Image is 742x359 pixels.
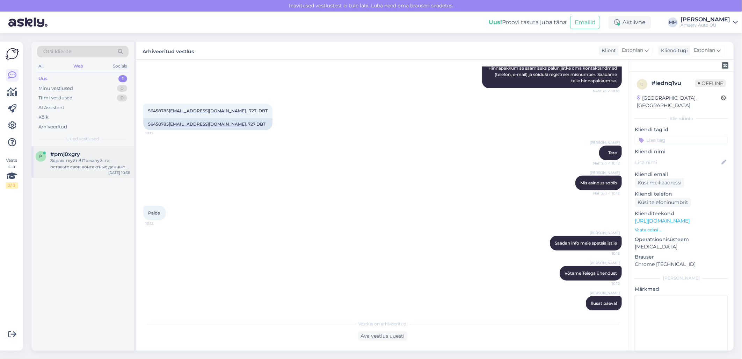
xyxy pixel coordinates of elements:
span: Võtame Teiega ühendust [565,270,617,276]
img: zendesk [722,62,728,69]
span: Offline [695,79,726,87]
span: Nähtud ✓ 10:10 [593,89,620,94]
span: p [39,154,43,159]
span: Vestlus on arhiveeritud [359,321,407,327]
span: Saadan info meie spetsialistile [555,240,617,246]
div: Minu vestlused [38,85,73,92]
p: Vaata edasi ... [635,227,728,233]
div: Klient [599,47,616,54]
span: Estonian [694,47,715,54]
div: [DATE] 10:36 [108,170,130,175]
div: MM [668,17,678,27]
div: Klienditugi [658,47,688,54]
p: Kliendi email [635,171,728,178]
div: Web [72,62,85,71]
div: Tiimi vestlused [38,94,73,101]
p: Kliendi telefon [635,190,728,198]
span: [PERSON_NAME] [590,170,620,175]
div: 2 / 3 [6,182,18,189]
span: Estonian [622,47,643,54]
button: Emailid [570,16,600,29]
div: # iednq1vu [652,79,695,87]
span: Tere [608,150,617,155]
p: [MEDICAL_DATA] [635,243,728,251]
span: Nähtud ✓ 10:12 [593,161,620,166]
p: Operatsioonisüsteem [635,236,728,243]
span: 10:12 [594,251,620,256]
div: Uus [38,75,48,82]
b: Uus! [489,19,502,26]
span: 10:12 [145,131,172,136]
div: Vaata siia [6,157,18,189]
input: Lisa nimi [635,159,720,166]
div: Proovi tasuta juba täna: [489,18,567,27]
div: Aktiivne [609,16,651,29]
div: [PERSON_NAME] [681,17,730,22]
a: [EMAIL_ADDRESS][DOMAIN_NAME] [169,108,246,113]
div: Kliendi info [635,115,728,122]
p: Märkmed [635,286,728,293]
div: Здравствуйте! Пожалуйста, оставьте свои контактные данные (телефон, электронная почта) и регистра... [50,157,130,170]
p: Chrome [TECHNICAL_ID] [635,261,728,268]
div: Kõik [38,114,49,121]
div: [PERSON_NAME] [635,275,728,281]
p: Kliendi tag'id [635,126,728,133]
span: [PERSON_NAME] [590,140,620,145]
p: Klienditeekond [635,210,728,217]
div: 0 [117,94,127,101]
span: Mis esindus sobib [580,180,617,185]
div: 0 [117,85,127,92]
a: [EMAIL_ADDRESS][DOMAIN_NAME] [169,121,246,127]
p: Brauser [635,253,728,261]
div: Amserv Auto OÜ [681,22,730,28]
img: Askly Logo [6,47,19,61]
span: 56458785 . 727 DBT [148,108,268,113]
a: [URL][DOMAIN_NAME] [635,218,690,224]
span: i [641,82,643,87]
div: Küsi meiliaadressi [635,178,684,188]
div: AI Assistent [38,104,64,111]
span: Nähtud ✓ 10:12 [593,191,620,196]
a: [PERSON_NAME]Amserv Auto OÜ [681,17,738,28]
span: [PERSON_NAME] [590,230,620,235]
span: Otsi kliente [43,48,71,55]
span: 10:12 [594,281,620,286]
div: 1 [118,75,127,82]
span: Uued vestlused [67,136,99,142]
div: Ava vestlus uuesti [358,331,407,341]
div: Arhiveeritud [38,124,67,131]
div: All [37,62,45,71]
p: Kliendi nimi [635,148,728,155]
span: 10:12 [145,221,172,226]
input: Lisa tag [635,135,728,145]
span: #pmj0xgry [50,151,80,157]
span: [PERSON_NAME] [590,290,620,296]
label: Arhiveeritud vestlus [143,46,194,55]
div: [GEOGRAPHIC_DATA], [GEOGRAPHIC_DATA] [637,94,721,109]
div: Socials [111,62,129,71]
span: Paide [148,210,160,216]
span: Ilusat päeva! [591,301,617,306]
div: Küsi telefoninumbrit [635,198,691,207]
div: 56458785 . 727 DBT [143,118,272,130]
span: [PERSON_NAME] [590,260,620,266]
